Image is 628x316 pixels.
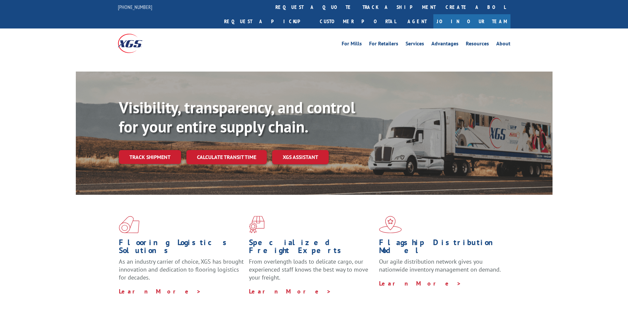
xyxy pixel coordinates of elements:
a: Services [406,41,424,48]
b: Visibility, transparency, and control for your entire supply chain. [119,97,355,137]
a: Join Our Team [433,14,510,28]
img: xgs-icon-total-supply-chain-intelligence-red [119,216,139,233]
p: From overlength loads to delicate cargo, our experienced staff knows the best way to move your fr... [249,258,374,287]
a: Agent [401,14,433,28]
a: XGS ASSISTANT [272,150,329,164]
span: Our agile distribution network gives you nationwide inventory management on demand. [379,258,501,273]
a: Track shipment [119,150,181,164]
h1: Flooring Logistics Solutions [119,238,244,258]
a: Learn More > [249,288,331,295]
img: xgs-icon-focused-on-flooring-red [249,216,265,233]
a: For Mills [342,41,362,48]
a: Learn More > [119,288,201,295]
a: Resources [466,41,489,48]
a: About [496,41,510,48]
span: As an industry carrier of choice, XGS has brought innovation and dedication to flooring logistics... [119,258,244,281]
a: Request a pickup [219,14,315,28]
h1: Flagship Distribution Model [379,238,504,258]
a: For Retailers [369,41,398,48]
a: [PHONE_NUMBER] [118,4,152,10]
a: Calculate transit time [186,150,267,164]
h1: Specialized Freight Experts [249,238,374,258]
a: Learn More > [379,280,461,287]
img: xgs-icon-flagship-distribution-model-red [379,216,402,233]
a: Customer Portal [315,14,401,28]
a: Advantages [431,41,459,48]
